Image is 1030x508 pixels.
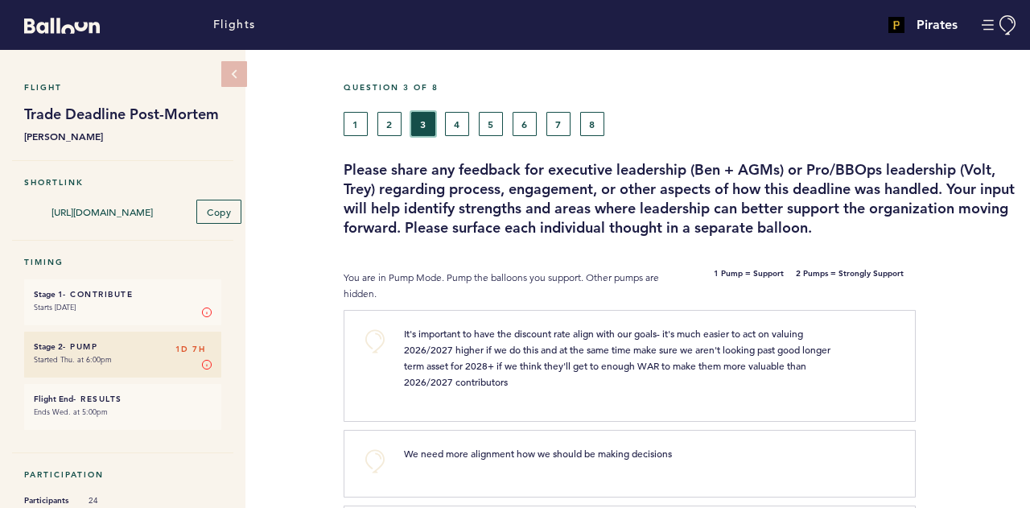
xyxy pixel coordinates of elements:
h3: Please share any feedback for executive leadership (Ben + AGMs) or Pro/BBOps leadership (Volt, Tr... [344,160,1018,237]
h6: - Results [34,394,212,404]
small: Flight End [34,394,73,404]
b: 2 Pumps = Strongly Support [796,270,904,302]
h6: - Pump [34,341,212,352]
button: 7 [546,112,571,136]
a: Flights [213,16,256,34]
button: 1 [344,112,368,136]
a: Balloon [12,16,100,33]
button: 8 [580,112,604,136]
b: 1 Pump = Support [714,270,784,302]
button: 2 [377,112,402,136]
svg: Balloon [24,18,100,34]
button: 5 [479,112,503,136]
h4: Pirates [917,15,958,35]
span: 24 [89,495,137,506]
p: You are in Pump Mode. Pump the balloons you support. Other pumps are hidden. [344,270,675,302]
b: [PERSON_NAME] [24,128,221,144]
h5: Shortlink [24,177,221,188]
span: 1D 7H [175,341,206,357]
time: Starts [DATE] [34,302,76,312]
h5: Question 3 of 8 [344,82,1018,93]
h5: Timing [24,257,221,267]
span: It's important to have the discount rate align with our goals- it's much easier to act on valuing... [404,327,833,388]
h5: Participation [24,469,221,480]
span: Copy [207,205,231,218]
h1: Trade Deadline Post-Mortem [24,105,221,124]
button: 3 [411,112,435,136]
time: Started Thu. at 6:00pm [34,354,112,365]
h6: - Contribute [34,289,212,299]
button: 4 [445,112,469,136]
button: 6 [513,112,537,136]
button: Copy [196,200,241,224]
small: Stage 2 [34,341,63,352]
button: Manage Account [982,15,1018,35]
time: Ends Wed. at 5:00pm [34,407,108,417]
h5: Flight [24,82,221,93]
span: We need more alignment how we should be making decisions [404,447,672,460]
small: Stage 1 [34,289,63,299]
